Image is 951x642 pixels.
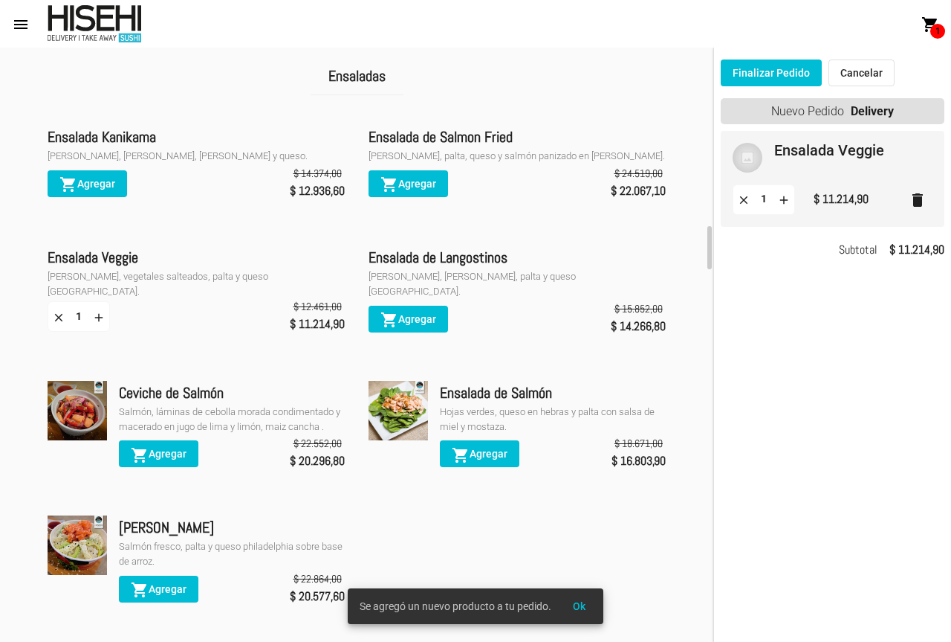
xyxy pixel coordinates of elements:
span: Agregar [131,583,186,595]
span: $ 22.067,10 [611,181,666,202]
div: Ensalada de Langostinos [369,245,666,269]
div: $ 11.214,90 [814,189,869,210]
mat-icon: clear [737,193,750,206]
span: $ 20.296,80 [290,451,345,472]
mat-icon: shopping_cart [380,176,398,193]
button: Agregar [119,440,198,467]
div: Ensalada de Salmon Fried [369,125,666,149]
button: Ok [561,593,597,620]
div: Salmón, láminas de cebolla morada condimentado y macerado en jugo de lima y limón, maiz cancha . [119,405,345,434]
mat-icon: shopping_cart [452,446,470,464]
button: Agregar [48,170,127,197]
button: 1 [915,9,945,39]
mat-icon: shopping_cart [921,16,939,33]
span: $ 20.577,60 [290,586,345,607]
strong: $ 11.214,90 [889,240,944,260]
mat-icon: shopping_cart [59,176,77,193]
img: c9d29581-cb16-42d5-b1cd-c0cc9af9e4d9.jpg [48,516,107,575]
span: Subtotal [839,240,877,260]
span: Agregar [59,178,115,190]
img: ee834e06-5dcb-4ef5-923e-14bd65458283.jpg [48,381,107,440]
span: $ 11.214,90 [290,314,345,335]
span: $ 22.552,00 [293,436,342,451]
div: Ensalada de Salmón [440,381,666,405]
button: Agregar [369,170,448,197]
mat-icon: delete [909,191,926,209]
span: 1 [930,24,945,39]
span: Agregar [380,178,436,190]
div: Salmón fresco, palta y queso philadelphia sobre base de arroz. [119,539,345,569]
button: Finalizar Pedido [721,60,822,86]
button: Agregar [440,440,519,467]
div: Hojas verdes, queso en hebras y palta con salsa de miel y mostaza. [440,405,666,434]
div: [PERSON_NAME], [PERSON_NAME], [PERSON_NAME] y queso. [48,149,345,164]
mat-icon: add [92,310,106,324]
mat-icon: shopping_cart [131,581,149,599]
h2: Ensaladas [311,57,403,95]
span: $ 12.936,60 [290,181,345,202]
button: Agregar [119,576,198,603]
div: Nuevo Pedido [721,98,944,124]
span: $ 18.671,00 [614,436,663,451]
mat-card-title: Ensalada Veggie [774,143,884,158]
span: $ 14.266,80 [611,316,666,337]
mat-icon: add [777,193,791,206]
div: Ceviche de Salmón [119,381,345,405]
mat-icon: shopping_cart [131,446,149,464]
span: Agregar [452,448,507,460]
div: [PERSON_NAME], [PERSON_NAME], palta y queso [GEOGRAPHIC_DATA]. [369,269,666,299]
span: Ok [573,600,585,612]
span: Se agregó un nuevo producto a tu pedido. [360,599,551,614]
div: Ensalada Kanikama [48,125,345,149]
span: Agregar [131,448,186,460]
div: [PERSON_NAME], palta, queso y salmón panizado en [PERSON_NAME]. [369,149,666,164]
div: Ensalada Veggie [48,245,345,269]
span: Agregar [380,313,436,325]
mat-icon: clear [52,310,65,324]
img: d5f0e622-df8b-4e3e-8ceb-cd8bef983265.jpg [369,381,428,440]
mat-icon: menu [12,16,30,33]
span: $ 22.864,00 [293,571,342,586]
span: $ 16.803,90 [611,451,666,472]
div: [PERSON_NAME] [119,516,345,539]
button: Agregar [369,306,448,333]
span: $ 24.519,00 [614,166,663,181]
img: 07c47add-75b0-4ce5-9aba-194f44787723.jpg [733,143,762,173]
strong: Delivery [851,98,894,124]
span: $ 12.461,00 [293,299,342,314]
button: Cancelar [828,60,895,86]
span: $ 15.852,00 [614,301,663,316]
mat-icon: shopping_cart [380,311,398,329]
div: [PERSON_NAME], vegetales salteados, palta y queso [GEOGRAPHIC_DATA]. [48,269,345,299]
span: $ 14.374,00 [293,166,342,181]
